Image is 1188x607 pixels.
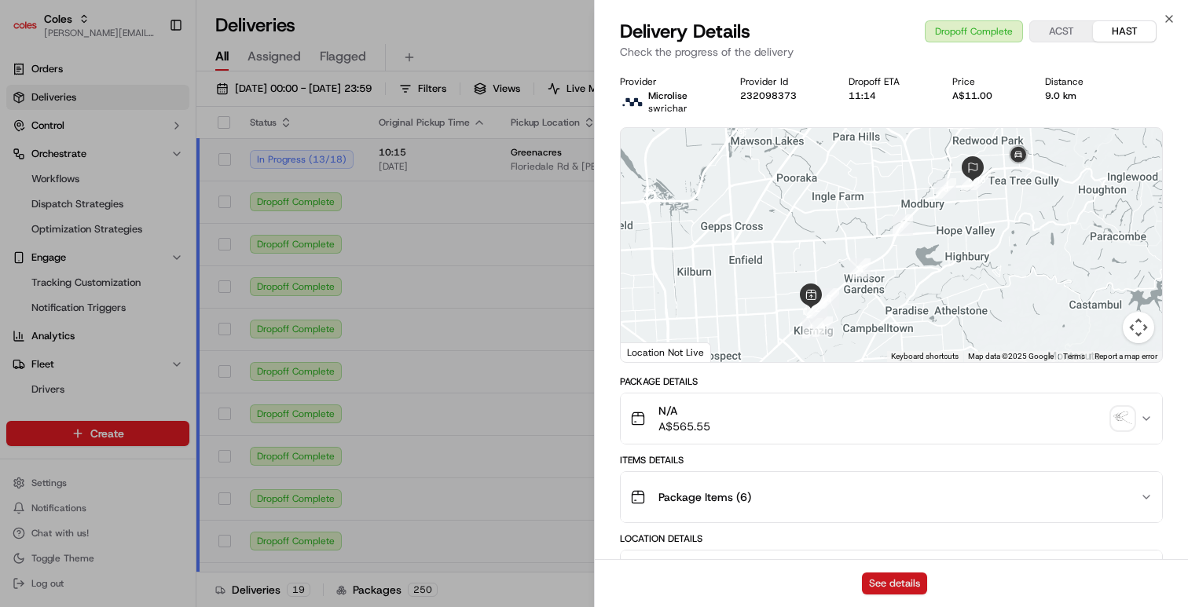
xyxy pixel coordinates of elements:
span: Package Items ( 6 ) [658,489,751,505]
button: 232098373 [740,90,797,102]
span: [DATE] [139,243,171,256]
div: 9 [961,171,981,192]
a: Powered byPylon [111,346,190,359]
a: Report a map error [1094,352,1157,360]
button: ACST [1030,21,1093,42]
div: Provider Id [740,75,824,88]
span: Delivery Details [620,19,750,44]
div: 5 [819,288,839,309]
button: Start new chat [267,155,286,174]
div: Dropoff ETA [849,75,927,88]
p: Check the progress of the delivery [620,44,1163,60]
button: See details [862,572,927,594]
div: We're available if you need us! [71,166,216,178]
div: Location Details [620,532,1163,545]
a: 💻API Documentation [126,302,258,331]
div: Distance [1045,75,1111,88]
div: 9.0 km [1045,90,1111,102]
div: Location Not Live [621,342,711,362]
img: Nash [16,16,47,47]
span: Pylon [156,347,190,359]
div: 📗 [16,310,28,323]
span: API Documentation [148,309,252,324]
p: Welcome 👋 [16,63,286,88]
a: Terms (opens in new tab) [1063,352,1085,360]
div: Price [952,75,1020,88]
img: signature_proof_of_delivery image [1112,408,1134,430]
span: Knowledge Base [31,309,120,324]
img: Google [625,342,676,362]
div: 6 [850,258,871,279]
div: Start new chat [71,150,258,166]
span: A$565.55 [658,419,710,434]
span: • [130,243,136,256]
span: swrichar [648,102,687,115]
div: Past conversations [16,204,105,217]
div: A$11.00 [952,90,1020,102]
button: Package Items (6) [621,472,1162,522]
button: N/AA$565.55signature_proof_of_delivery image [621,393,1162,444]
div: 10 [970,170,991,190]
img: 1756434665150-4e636765-6d04-44f2-b13a-1d7bbed723a0 [33,150,61,178]
div: 4 [812,316,833,337]
div: 11:14 [849,90,927,102]
button: Map camera controls [1123,312,1154,343]
img: microlise_logo.jpeg [620,90,645,115]
div: 8 [936,178,956,199]
button: See all [244,201,286,220]
span: N/A [658,403,710,419]
button: HAST [1093,21,1156,42]
div: 3 [802,318,823,338]
img: Joseph V. [16,229,41,254]
div: 7 [893,214,913,235]
div: Package Details [620,375,1163,388]
div: Provider [620,75,715,88]
p: Microlise [648,90,687,102]
a: 📗Knowledge Base [9,302,126,331]
span: Map data ©2025 Google [968,352,1054,360]
img: 1736555255976-a54dd68f-1ca7-489b-9aae-adbdc363a1c4 [16,150,44,178]
button: Keyboard shortcuts [891,351,959,362]
span: [PERSON_NAME] [49,243,127,256]
div: 2 [807,298,827,319]
a: Open this area in Google Maps (opens a new window) [625,342,676,362]
div: Items Details [620,454,1163,466]
img: 1736555255976-a54dd68f-1ca7-489b-9aae-adbdc363a1c4 [31,244,44,257]
div: 💻 [133,310,145,323]
input: Got a question? Start typing here... [41,101,283,118]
